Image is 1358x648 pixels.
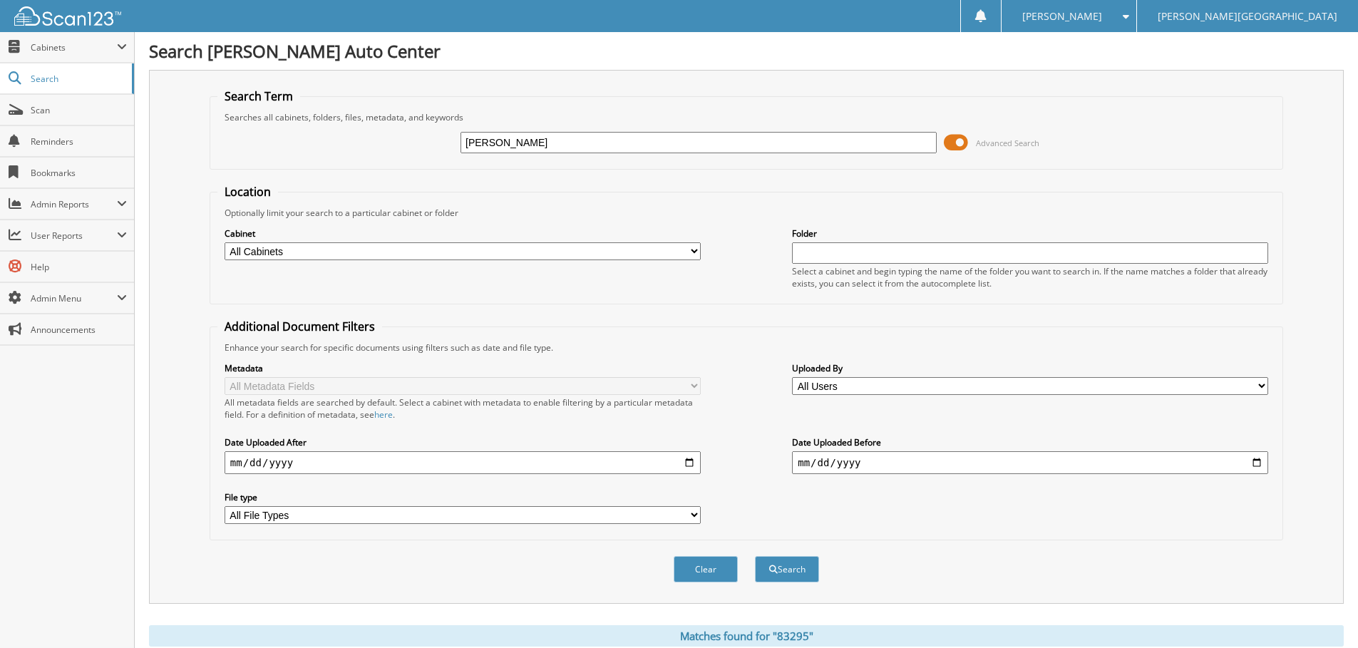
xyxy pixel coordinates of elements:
[1287,580,1358,648] iframe: Chat Widget
[1158,12,1337,21] span: [PERSON_NAME][GEOGRAPHIC_DATA]
[14,6,121,26] img: scan123-logo-white.svg
[225,491,701,503] label: File type
[225,227,701,240] label: Cabinet
[755,556,819,582] button: Search
[31,104,127,116] span: Scan
[31,73,125,85] span: Search
[31,292,117,304] span: Admin Menu
[31,167,127,179] span: Bookmarks
[217,184,278,200] legend: Location
[217,111,1275,123] div: Searches all cabinets, folders, files, metadata, and keywords
[225,362,701,374] label: Metadata
[217,341,1275,354] div: Enhance your search for specific documents using filters such as date and file type.
[149,39,1344,63] h1: Search [PERSON_NAME] Auto Center
[792,227,1268,240] label: Folder
[225,396,701,421] div: All metadata fields are searched by default. Select a cabinet with metadata to enable filtering b...
[792,436,1268,448] label: Date Uploaded Before
[792,451,1268,474] input: end
[792,265,1268,289] div: Select a cabinet and begin typing the name of the folder you want to search in. If the name match...
[674,556,738,582] button: Clear
[31,324,127,336] span: Announcements
[1022,12,1102,21] span: [PERSON_NAME]
[374,408,393,421] a: here
[149,625,1344,647] div: Matches found for "83295"
[792,362,1268,374] label: Uploaded By
[31,230,117,242] span: User Reports
[31,261,127,273] span: Help
[31,135,127,148] span: Reminders
[217,207,1275,219] div: Optionally limit your search to a particular cabinet or folder
[976,138,1039,148] span: Advanced Search
[225,436,701,448] label: Date Uploaded After
[217,88,300,104] legend: Search Term
[225,451,701,474] input: start
[31,198,117,210] span: Admin Reports
[217,319,382,334] legend: Additional Document Filters
[31,41,117,53] span: Cabinets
